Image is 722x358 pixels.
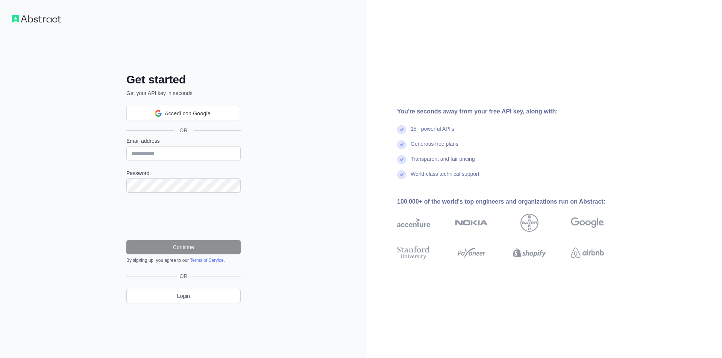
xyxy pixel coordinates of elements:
[397,107,628,116] div: You're seconds away from your free API key, along with:
[12,15,61,23] img: Workflow
[397,197,628,206] div: 100,000+ of the world's top engineers and organizations run on Abstract:
[411,140,458,155] div: Generous free plans
[126,240,241,254] button: Continue
[571,214,604,232] img: google
[455,245,488,261] img: payoneer
[411,125,454,140] div: 15+ powerful API's
[571,245,604,261] img: airbnb
[165,110,211,118] span: Accedi con Google
[126,169,241,177] label: Password
[397,214,430,232] img: accenture
[397,170,406,179] img: check mark
[455,214,488,232] img: nokia
[397,140,406,149] img: check mark
[126,137,241,145] label: Email address
[411,170,479,185] div: World-class technical support
[397,245,430,261] img: stanford university
[177,272,191,280] span: OR
[520,214,538,232] img: bayer
[190,258,223,263] a: Terms of Service
[126,106,239,121] div: Accedi con Google
[126,257,241,263] div: By signing up, you agree to our .
[397,125,406,134] img: check mark
[126,289,241,303] a: Login
[126,89,241,97] p: Get your API key in seconds
[411,155,475,170] div: Transparent and fair pricing
[126,202,241,231] iframe: reCAPTCHA
[126,73,241,86] h2: Get started
[174,127,194,134] span: OR
[397,155,406,164] img: check mark
[513,245,546,261] img: shopify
